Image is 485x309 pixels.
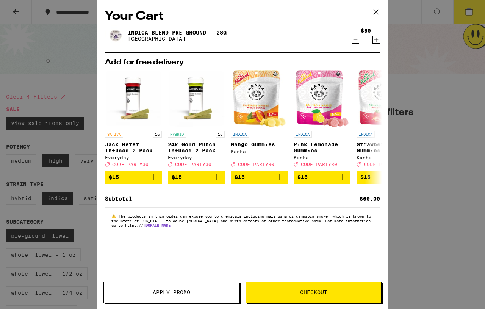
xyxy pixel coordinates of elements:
p: Strawberry Gummies [357,141,413,154]
span: CODE PARTY30 [112,162,149,167]
span: Checkout [300,290,327,295]
img: Kanha - Strawberry Gummies [358,70,411,127]
span: CODE PARTY30 [175,162,211,167]
div: $60.00 [360,196,380,201]
span: $15 [297,174,308,180]
span: Apply Promo [153,290,190,295]
div: Kanha [357,155,413,160]
button: Add to bag [168,171,225,184]
a: Open page for Pink Lemonade Gummies from Kanha [294,70,350,171]
h2: Your Cart [105,8,380,25]
a: Open page for Mango Gummies from Kanha [231,70,288,171]
div: Subtotal [105,196,138,201]
h2: Add for free delivery [105,59,380,66]
p: 24k Gold Punch Infused 2-Pack - 1g [168,141,225,154]
button: Apply Promo [103,282,239,303]
p: [GEOGRAPHIC_DATA] [128,36,227,42]
button: Add to bag [294,171,350,184]
a: Open page for 24k Gold Punch Infused 2-Pack - 1g from Everyday [168,70,225,171]
a: Indica Blend Pre-Ground - 28g [128,30,227,36]
a: Open page for Strawberry Gummies from Kanha [357,70,413,171]
p: 1g [153,131,162,138]
p: INDICA [357,131,375,138]
div: Kanha [294,155,350,160]
button: Checkout [246,282,382,303]
img: Kanha - Mango Gummies [233,70,286,127]
div: 1 [361,38,371,44]
button: Add to bag [357,171,413,184]
p: Pink Lemonade Gummies [294,141,350,154]
div: Kanha [231,149,288,154]
span: Hi. Need any help? [5,5,55,11]
p: 1g [216,131,225,138]
p: HYBRID [168,131,186,138]
img: Indica Blend Pre-Ground - 28g [105,25,126,46]
img: Everyday - 24k Gold Punch Infused 2-Pack - 1g [168,70,225,127]
button: Add to bag [105,171,162,184]
span: The products in this order can expose you to chemicals including marijuana or cannabis smoke, whi... [111,214,371,227]
a: [DOMAIN_NAME] [143,223,173,227]
a: Open page for Jack Herer Infused 2-Pack - 1g from Everyday [105,70,162,171]
p: INDICA [294,131,312,138]
button: Decrement [352,36,359,44]
button: Increment [372,36,380,44]
button: Add to bag [231,171,288,184]
span: $15 [360,174,371,180]
span: CODE PARTY30 [301,162,337,167]
span: CODE PARTY30 [364,162,400,167]
span: $15 [109,174,119,180]
div: Everyday [105,155,162,160]
img: Everyday - Jack Herer Infused 2-Pack - 1g [105,70,162,127]
div: Everyday [168,155,225,160]
p: INDICA [231,131,249,138]
div: $60 [361,28,371,34]
p: Jack Herer Infused 2-Pack - 1g [105,141,162,154]
p: Mango Gummies [231,141,288,147]
span: $15 [172,174,182,180]
img: Kanha - Pink Lemonade Gummies [296,70,349,127]
span: ⚠️ [111,214,119,218]
span: CODE PARTY30 [238,162,274,167]
span: $15 [235,174,245,180]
